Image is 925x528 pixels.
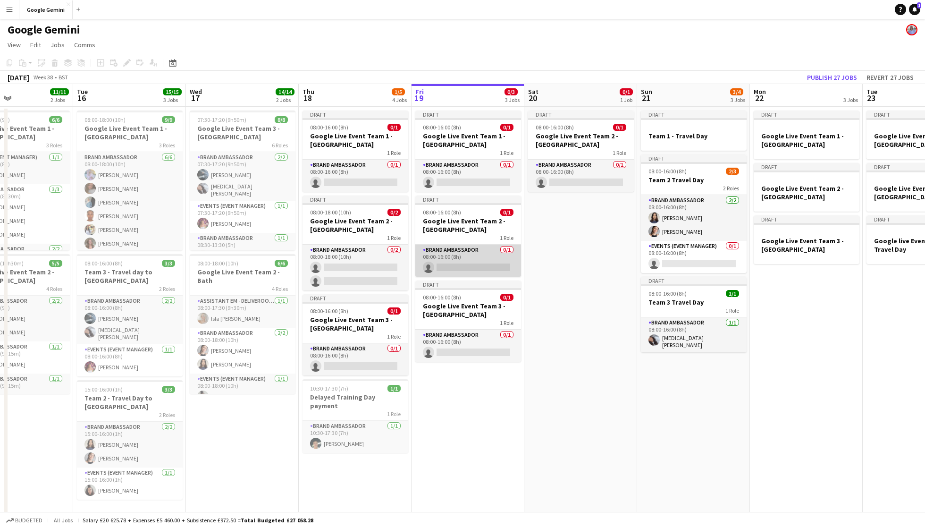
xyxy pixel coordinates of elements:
[77,152,183,253] app-card-role: Brand Ambassador6/608:00-18:00 (10h)[PERSON_NAME][PERSON_NAME][PERSON_NAME][PERSON_NAME][PERSON_N...
[620,96,632,103] div: 1 Job
[866,87,877,96] span: Tue
[77,380,183,500] app-job-card: 15:00-16:00 (1h)3/3Team 2 - Travel Day to [GEOGRAPHIC_DATA]2 RolesBrand Ambassador2/215:00-16:00 ...
[387,124,401,131] span: 0/1
[387,149,401,156] span: 1 Role
[303,132,408,149] h3: Google Live Event Team 1 - [GEOGRAPHIC_DATA]
[505,88,518,95] span: 0/3
[641,132,747,140] h3: Team 1 - Travel Day
[77,344,183,376] app-card-role: Events (Event Manager)1/108:00-16:00 (8h)[PERSON_NAME]
[46,285,62,292] span: 4 Roles
[387,209,401,216] span: 0/2
[47,39,68,51] a: Jobs
[303,217,408,234] h3: Google Live Event Team 2 - [GEOGRAPHIC_DATA]
[272,142,288,149] span: 6 Roles
[310,385,348,392] span: 10:30-17:30 (7h)
[310,307,348,315] span: 08:00-16:00 (8h)
[528,111,634,192] app-job-card: Draft08:00-16:00 (8h)0/1Google Live Event Team 2 - [GEOGRAPHIC_DATA]1 RoleBrand Ambassador0/108:0...
[303,245,408,290] app-card-role: Brand Ambassador0/208:00-18:00 (10h)
[505,96,520,103] div: 3 Jobs
[77,111,183,250] app-job-card: 08:00-18:00 (10h)9/9Google Live Event Team 1 - [GEOGRAPHIC_DATA]3 RolesBrand Ambassador6/608:00-1...
[527,93,538,103] span: 20
[641,176,747,184] h3: Team 2 Travel Day
[415,281,521,288] div: Draft
[731,96,745,103] div: 3 Jobs
[415,196,521,203] div: Draft
[641,87,652,96] span: Sun
[865,93,877,103] span: 23
[190,124,295,141] h3: Google Live Event Team 3 - [GEOGRAPHIC_DATA]
[50,41,65,49] span: Jobs
[197,116,246,123] span: 07:30-17:20 (9h50m)
[500,149,513,156] span: 1 Role
[392,88,405,95] span: 1/5
[415,160,521,192] app-card-role: Brand Ambassador0/108:00-16:00 (8h)
[754,111,859,118] div: Draft
[415,132,521,149] h3: Google Live Event Team 1 - [GEOGRAPHIC_DATA]
[387,410,401,417] span: 1 Role
[303,196,408,203] div: Draft
[272,285,288,292] span: 4 Roles
[528,111,634,118] div: Draft
[387,385,401,392] span: 1/1
[190,328,295,374] app-card-role: Brand Ambassador2/208:00-18:00 (10h)[PERSON_NAME][PERSON_NAME]
[190,254,295,394] app-job-card: 08:00-18:00 (10h)6/6Google Live Event Team 2 - Bath4 RolesAssistant EM - Deliveroo FR1/108:00-17:...
[74,41,95,49] span: Comms
[77,394,183,411] h3: Team 2 - Travel Day to [GEOGRAPHIC_DATA]
[863,71,917,84] button: Revert 27 jobs
[8,41,21,49] span: View
[906,24,917,35] app-user-avatar: Lucy Hillier
[423,294,461,301] span: 08:00-16:00 (8h)
[613,149,626,156] span: 1 Role
[303,111,408,118] div: Draft
[8,23,80,37] h1: Google Gemini
[754,215,859,264] app-job-card: DraftGoogle Live Event Team 3 - [GEOGRAPHIC_DATA]
[415,111,521,192] app-job-card: Draft08:00-16:00 (8h)0/1Google Live Event Team 1 - [GEOGRAPHIC_DATA]1 RoleBrand Ambassador0/108:0...
[641,154,747,273] div: Draft08:00-16:00 (8h)2/3Team 2 Travel Day2 RolesBrand Ambassador2/208:00-16:00 (8h)[PERSON_NAME][...
[754,163,859,212] app-job-card: DraftGoogle Live Event Team 2 -[GEOGRAPHIC_DATA]
[301,93,314,103] span: 18
[303,196,408,290] app-job-card: Draft08:00-18:00 (10h)0/2Google Live Event Team 2 - [GEOGRAPHIC_DATA]1 RoleBrand Ambassador0/208:...
[423,124,461,131] span: 08:00-16:00 (8h)
[415,87,424,96] span: Fri
[423,209,461,216] span: 08:00-16:00 (8h)
[754,163,859,170] div: Draft
[641,277,747,284] div: Draft
[754,184,859,201] h3: Google Live Event Team 2 -[GEOGRAPHIC_DATA]
[303,294,408,375] app-job-card: Draft08:00-16:00 (8h)0/1Google Live Event Team 3 - [GEOGRAPHIC_DATA]1 RoleBrand Ambassador0/108:0...
[392,96,407,103] div: 4 Jobs
[528,160,634,192] app-card-role: Brand Ambassador0/108:00-16:00 (8h)
[190,374,295,406] app-card-role: Events (Event Manager)1/108:00-18:00 (10h)[PERSON_NAME]
[303,393,408,410] h3: Delayed Training Day payment
[163,88,182,95] span: 15/15
[303,315,408,332] h3: Google Live Event Team 3 - [GEOGRAPHIC_DATA]
[803,71,861,84] button: Publish 27 jobs
[754,215,859,223] div: Draft
[276,96,294,103] div: 2 Jobs
[303,379,408,453] div: 10:30-17:30 (7h)1/1Delayed Training Day payment1 RoleBrand Ambassador1/110:30-17:30 (7h)[PERSON_N...
[159,411,175,418] span: 2 Roles
[641,241,747,273] app-card-role: Events (Event Manager)0/108:00-16:00 (8h)
[641,195,747,241] app-card-role: Brand Ambassador2/208:00-16:00 (8h)[PERSON_NAME][PERSON_NAME]
[50,88,69,95] span: 11/11
[415,196,521,277] app-job-card: Draft08:00-16:00 (8h)0/1Google Live Event Team 2 - [GEOGRAPHIC_DATA]1 RoleBrand Ambassador0/108:0...
[162,260,175,267] span: 3/3
[59,74,68,81] div: BST
[641,111,747,151] div: DraftTeam 1 - Travel Day
[730,88,743,95] span: 3/4
[917,2,921,9] span: 1
[752,93,766,103] span: 22
[387,234,401,241] span: 1 Role
[77,296,183,344] app-card-role: Brand Ambassador2/208:00-16:00 (8h)[PERSON_NAME][MEDICAL_DATA][PERSON_NAME]
[723,185,739,192] span: 2 Roles
[77,254,183,376] app-job-card: 08:00-16:00 (8h)3/3Team 3 - Travel day to [GEOGRAPHIC_DATA]2 RolesBrand Ambassador2/208:00-16:00 ...
[415,281,521,362] app-job-card: Draft08:00-16:00 (8h)0/1Google Live Event Team 3 - [GEOGRAPHIC_DATA]1 RoleBrand Ambassador0/108:0...
[190,152,295,201] app-card-role: Brand Ambassador2/207:30-17:20 (9h50m)[PERSON_NAME][MEDICAL_DATA][PERSON_NAME]
[49,260,62,267] span: 5/5
[641,317,747,352] app-card-role: Brand Ambassador1/108:00-16:00 (8h)[MEDICAL_DATA][PERSON_NAME]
